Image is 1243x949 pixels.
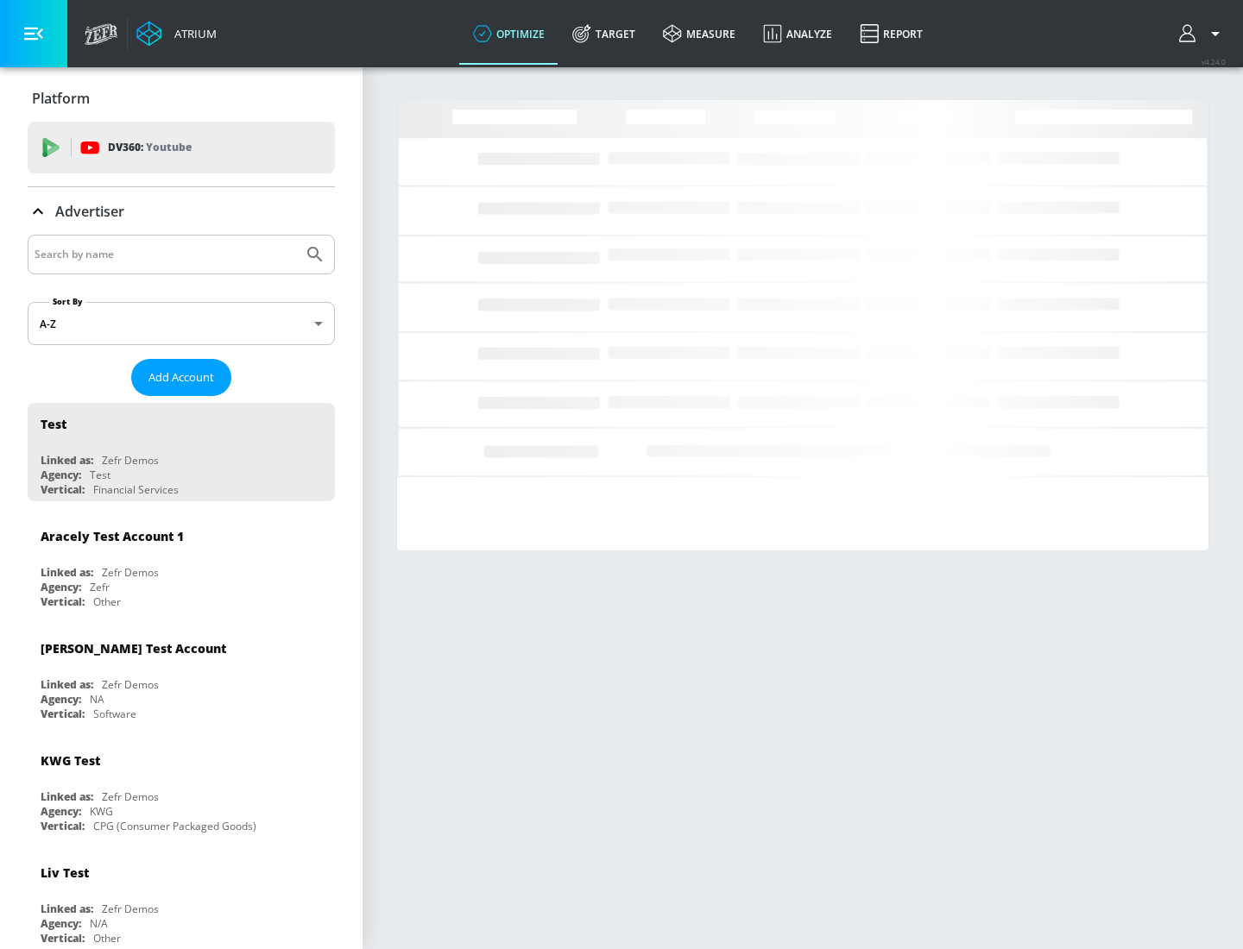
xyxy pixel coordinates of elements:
[41,528,184,544] div: Aracely Test Account 1
[41,453,93,468] div: Linked as:
[136,21,217,47] a: Atrium
[28,122,335,173] div: DV360: Youtube
[32,89,90,108] p: Platform
[28,515,335,613] div: Aracely Test Account 1Linked as:Zefr DemosAgency:ZefrVertical:Other
[749,3,846,65] a: Analyze
[28,627,335,726] div: [PERSON_NAME] Test AccountLinked as:Zefr DemosAgency:NAVertical:Software
[102,789,159,804] div: Zefr Demos
[146,138,192,156] p: Youtube
[90,804,113,819] div: KWG
[1202,57,1226,66] span: v 4.24.0
[35,243,296,266] input: Search by name
[93,819,256,833] div: CPG (Consumer Packaged Goods)
[28,187,335,236] div: Advertiser
[41,468,81,482] div: Agency:
[28,74,335,123] div: Platform
[90,580,110,594] div: Zefr
[93,594,121,609] div: Other
[167,26,217,41] div: Atrium
[41,789,93,804] div: Linked as:
[131,359,231,396] button: Add Account
[90,468,110,482] div: Test
[55,202,124,221] p: Advertiser
[41,640,226,657] div: [PERSON_NAME] Test Account
[102,453,159,468] div: Zefr Demos
[459,3,558,65] a: optimize
[93,707,136,721] div: Software
[90,692,104,707] div: NA
[41,804,81,819] div: Agency:
[102,677,159,692] div: Zefr Demos
[102,902,159,916] div: Zefr Demos
[28,739,335,838] div: KWG TestLinked as:Zefr DemosAgency:KWGVertical:CPG (Consumer Packaged Goods)
[41,902,93,916] div: Linked as:
[41,416,66,432] div: Test
[102,565,159,580] div: Zefr Demos
[93,482,179,497] div: Financial Services
[28,302,335,345] div: A-Z
[41,931,85,946] div: Vertical:
[41,482,85,497] div: Vertical:
[93,931,121,946] div: Other
[90,916,108,931] div: N/A
[41,594,85,609] div: Vertical:
[148,368,214,387] span: Add Account
[41,916,81,931] div: Agency:
[49,296,86,307] label: Sort By
[28,403,335,501] div: TestLinked as:Zefr DemosAgency:TestVertical:Financial Services
[846,3,937,65] a: Report
[41,677,93,692] div: Linked as:
[41,752,100,769] div: KWG Test
[41,864,89,881] div: Liv Test
[649,3,749,65] a: measure
[41,565,93,580] div: Linked as:
[108,138,192,157] p: DV360:
[558,3,649,65] a: Target
[41,692,81,707] div: Agency:
[41,580,81,594] div: Agency:
[41,819,85,833] div: Vertical:
[41,707,85,721] div: Vertical:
